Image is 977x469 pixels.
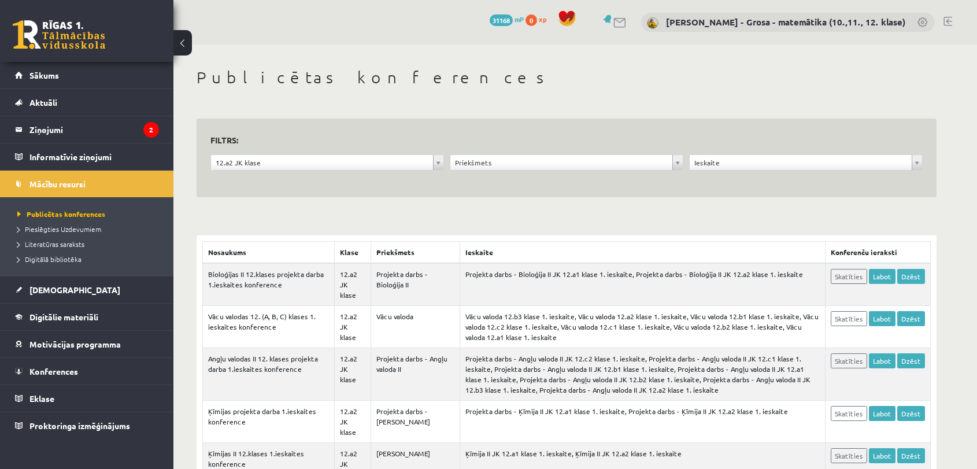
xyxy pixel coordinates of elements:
span: Ieskaite [694,155,907,170]
span: Aktuāli [29,97,57,108]
td: 12.a2 JK klase [334,348,371,401]
a: Priekšmets [450,155,683,170]
span: 12.a2 JK klase [216,155,428,170]
th: Nosaukums [203,242,335,264]
span: Proktoringa izmēģinājums [29,420,130,431]
a: Rīgas 1. Tālmācības vidusskola [13,20,105,49]
a: 0 xp [525,14,552,24]
span: Digitālie materiāli [29,312,98,322]
span: Publicētas konferences [17,209,105,219]
span: Literatūras saraksts [17,239,84,249]
a: Informatīvie ziņojumi [15,143,159,170]
a: Skatīties [831,353,867,368]
th: Konferenču ieraksti [825,242,930,264]
td: Vācu valoda [371,306,460,348]
a: Dzēst [897,448,925,463]
a: 12.a2 JK klase [211,155,443,170]
span: 31168 [490,14,513,26]
i: 2 [143,122,159,138]
td: Angļu valodas II 12. klases projekta darba 1.ieskaites konference [203,348,335,401]
a: Skatīties [831,406,867,421]
a: Eklase [15,385,159,412]
td: Bioloģijas II 12.klases projekta darba 1.ieskaites konference [203,263,335,306]
a: Labot [869,269,895,284]
th: Priekšmets [371,242,460,264]
span: Pieslēgties Uzdevumiem [17,224,101,234]
span: Motivācijas programma [29,339,121,349]
a: Aktuāli [15,89,159,116]
a: Pieslēgties Uzdevumiem [17,224,162,234]
a: Ieskaite [690,155,922,170]
span: 0 [525,14,537,26]
h1: Publicētas konferences [197,68,937,87]
td: 12.a2 JK klase [334,401,371,443]
span: Konferences [29,366,78,376]
td: Projekta darbs - Angļu valoda II [371,348,460,401]
legend: Ziņojumi [29,116,159,143]
span: Digitālā bibliotēka [17,254,82,264]
td: 12.a2 JK klase [334,263,371,306]
span: Mācību resursi [29,179,86,189]
span: Priekšmets [455,155,668,170]
span: Sākums [29,70,59,80]
a: Dzēst [897,311,925,326]
span: Eklase [29,393,54,404]
a: Dzēst [897,406,925,421]
a: Motivācijas programma [15,331,159,357]
th: Ieskaite [460,242,825,264]
a: Digitālie materiāli [15,304,159,330]
td: 12.a2 JK klase [334,306,371,348]
a: Ziņojumi2 [15,116,159,143]
span: xp [539,14,546,24]
a: Skatīties [831,311,867,326]
a: Dzēst [897,269,925,284]
td: Projekta darbs - Angļu valoda II JK 12.c2 klase 1. ieskaite, Projekta darbs - Angļu valoda II JK ... [460,348,825,401]
a: Proktoringa izmēģinājums [15,412,159,439]
td: Projekta darbs - Ķīmija II JK 12.a1 klase 1. ieskaite, Projekta darbs - Ķīmija II JK 12.a2 klase ... [460,401,825,443]
a: Labot [869,406,895,421]
a: Labot [869,311,895,326]
a: Dzēst [897,353,925,368]
a: Publicētas konferences [17,209,162,219]
a: Mācību resursi [15,171,159,197]
a: Konferences [15,358,159,385]
a: Labot [869,353,895,368]
a: Skatīties [831,269,867,284]
td: Vācu valoda 12.b3 klase 1. ieskaite, Vācu valoda 12.a2 klase 1. ieskaite, Vācu valoda 12.b1 klase... [460,306,825,348]
td: Projekta darbs - [PERSON_NAME] [371,401,460,443]
a: [DEMOGRAPHIC_DATA] [15,276,159,303]
a: Labot [869,448,895,463]
span: [DEMOGRAPHIC_DATA] [29,285,120,295]
a: Sākums [15,62,159,88]
img: Laima Tukāne - Grosa - matemātika (10.,11., 12. klase) [647,17,658,29]
legend: Informatīvie ziņojumi [29,143,159,170]
span: mP [515,14,524,24]
a: 31168 mP [490,14,524,24]
a: Literatūras saraksts [17,239,162,249]
a: Digitālā bibliotēka [17,254,162,264]
a: [PERSON_NAME] - Grosa - matemātika (10.,11., 12. klase) [666,16,905,28]
td: Ķīmijas projekta darba 1.ieskaites konference [203,401,335,443]
h3: Filtrs: [210,132,909,148]
td: Projekta darbs - Bioloģija II [371,263,460,306]
td: Projekta darbs - Bioloģija II JK 12.a1 klase 1. ieskaite, Projekta darbs - Bioloģija II JK 12.a2 ... [460,263,825,306]
td: Vācu valodas 12. (A, B, C) klases 1. ieskaites konference [203,306,335,348]
th: Klase [334,242,371,264]
a: Skatīties [831,448,867,463]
